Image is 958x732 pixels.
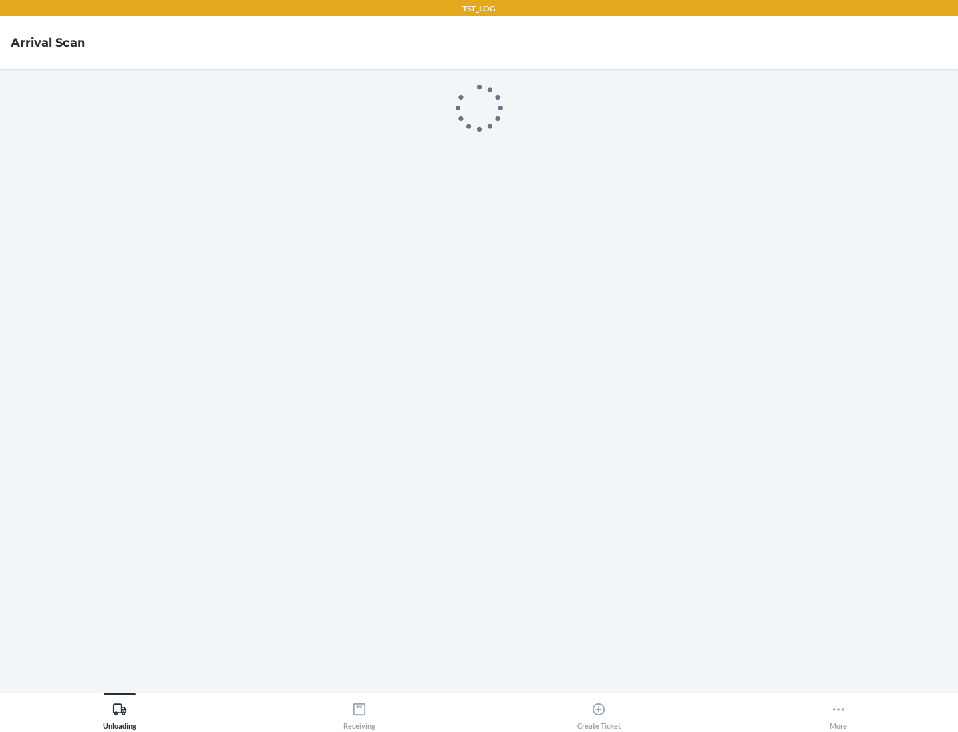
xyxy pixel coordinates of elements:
[830,697,847,730] div: More
[343,697,375,730] div: Receiving
[103,697,136,730] div: Unloading
[462,3,496,15] p: TST_LOG
[479,693,718,730] button: Create Ticket
[577,697,621,730] div: Create Ticket
[239,693,479,730] button: Receiving
[11,34,85,51] h4: Arrival Scan
[718,693,958,730] button: More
